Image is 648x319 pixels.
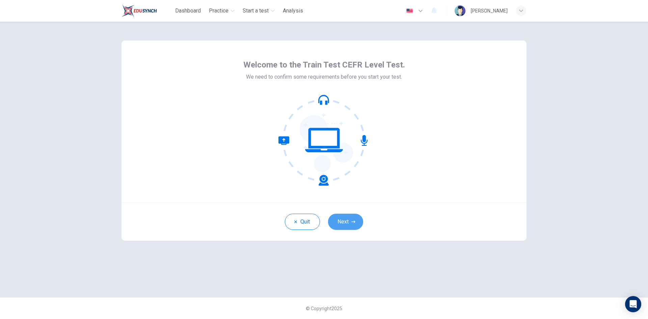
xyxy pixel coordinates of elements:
img: Profile picture [455,5,465,16]
button: Next [328,214,363,230]
span: © Copyright 2025 [306,306,342,311]
div: Open Intercom Messenger [625,296,641,312]
span: We need to confirm some requirements before you start your test. [246,73,402,81]
img: en [405,8,414,14]
img: Train Test logo [122,4,157,18]
button: Analysis [280,5,306,17]
span: Welcome to the Train Test CEFR Level Test. [243,59,405,70]
span: Analysis [283,7,303,15]
span: Practice [209,7,228,15]
button: Dashboard [172,5,204,17]
button: Quit [285,214,320,230]
div: [PERSON_NAME] [471,7,508,15]
button: Start a test [240,5,277,17]
span: Start a test [243,7,269,15]
button: Practice [206,5,237,17]
span: Dashboard [175,7,201,15]
a: Train Test logo [122,4,172,18]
